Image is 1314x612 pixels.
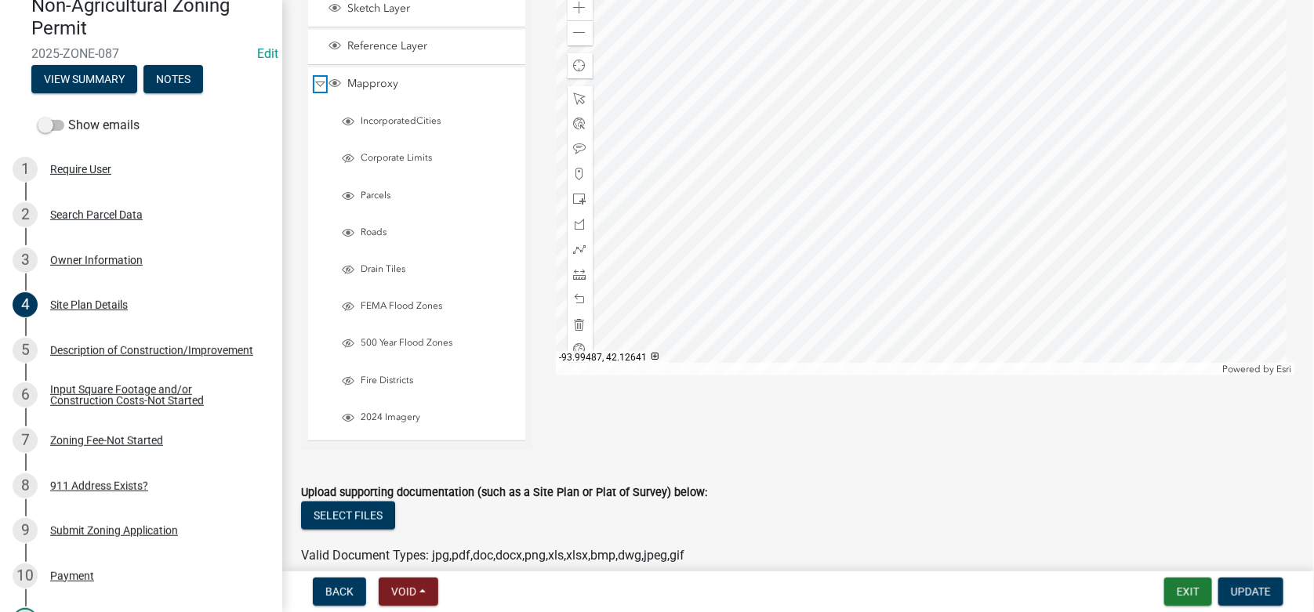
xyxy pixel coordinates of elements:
[143,74,203,86] wm-modal-confirm: Notes
[321,143,524,177] li: Corporate Limits
[339,263,518,279] div: Drain Tiles
[321,328,524,362] li: 500 Year Flood Zones
[357,152,518,165] span: Corporate Limits
[343,39,520,53] span: Reference Layer
[357,263,518,276] span: Drain Tiles
[13,563,38,588] div: 10
[1218,363,1295,375] div: Powered by
[314,77,326,92] span: Collapse
[321,180,524,215] li: Parcels
[50,209,143,220] div: Search Parcel Data
[50,164,111,175] div: Require User
[301,487,707,498] label: Upload supporting documentation (such as a Site Plan or Plat of Survey) below:
[321,217,524,252] li: Roads
[31,74,137,86] wm-modal-confirm: Summary
[326,39,520,55] div: Reference Layer
[357,411,518,424] span: 2024 Imagery
[357,226,518,239] span: Roads
[568,20,593,45] div: Zoom out
[31,46,251,61] span: 2025-ZONE-087
[13,157,38,182] div: 1
[257,46,278,61] a: Edit
[50,480,148,491] div: 911 Address Exists?
[13,338,38,363] div: 5
[339,115,518,131] div: IncorporatedCities
[357,115,518,128] span: IncorporatedCities
[301,548,684,563] span: Valid Document Types: jpg,pdf,doc,docx,png,xls,xlsx,bmp,dwg,jpeg,gif
[313,578,366,606] button: Back
[13,248,38,273] div: 3
[308,67,525,441] li: Mapproxy
[50,255,143,266] div: Owner Information
[301,502,395,530] button: Select files
[339,190,518,205] div: Parcels
[38,116,140,135] label: Show emails
[339,337,518,353] div: 500 Year Flood Zones
[339,375,518,390] div: Fire Districts
[257,46,278,61] wm-modal-confirm: Edit Application Number
[379,578,438,606] button: Void
[13,202,38,227] div: 2
[339,411,518,427] div: 2024 Imagery
[391,585,416,598] span: Void
[13,518,38,543] div: 9
[1231,585,1271,598] span: Update
[308,30,525,65] li: Reference Layer
[50,384,257,406] div: Input Square Footage and/or Construction Costs-Not Started
[1276,364,1291,375] a: Esri
[343,2,520,16] span: Sketch Layer
[343,77,520,91] span: Mapproxy
[50,435,163,446] div: Zoning Fee-Not Started
[357,300,518,313] span: FEMA Flood Zones
[357,190,518,202] span: Parcels
[1164,578,1212,606] button: Exit
[339,300,518,316] div: FEMA Flood Zones
[339,226,518,242] div: Roads
[321,402,524,436] li: 2024 Imagery
[325,585,354,598] span: Back
[50,525,178,536] div: Submit Zoning Application
[50,570,94,581] div: Payment
[321,106,524,140] li: IncorporatedCities
[1218,578,1283,606] button: Update
[321,291,524,325] li: FEMA Flood Zones
[357,337,518,349] span: 500 Year Flood Zones
[13,292,38,317] div: 4
[31,65,137,93] button: View Summary
[13,382,38,407] div: 6
[321,365,524,400] li: Fire Districts
[13,428,38,453] div: 7
[326,2,520,17] div: Sketch Layer
[339,152,518,168] div: Corporate Limits
[357,375,518,387] span: Fire Districts
[50,299,128,310] div: Site Plan Details
[321,254,524,288] li: Drain Tiles
[50,345,253,356] div: Description of Construction/Improvement
[143,65,203,93] button: Notes
[568,53,593,78] div: Find my location
[13,473,38,498] div: 8
[326,77,520,92] div: Mapproxy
